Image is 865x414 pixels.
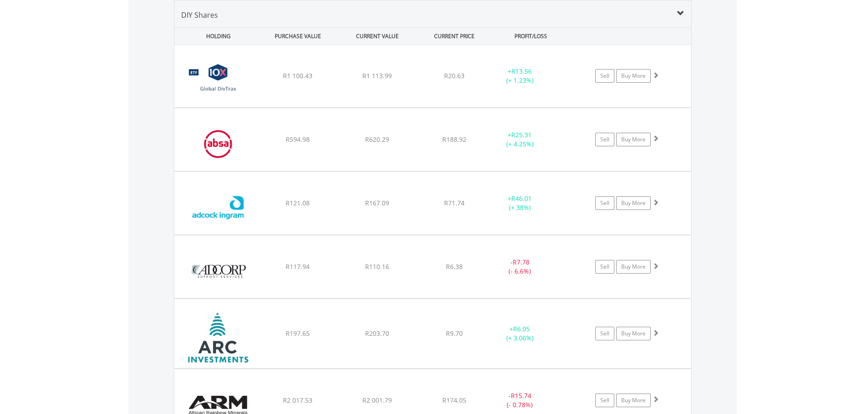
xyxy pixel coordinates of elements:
[365,262,389,271] span: R110.16
[444,199,465,207] span: R71.74
[616,327,651,340] a: Buy More
[286,135,310,144] span: R594.98
[511,194,532,203] span: R46.01
[362,396,392,404] span: R2 001.79
[486,391,554,409] div: - (- 0.78%)
[513,324,530,333] span: R6.05
[511,130,532,139] span: R25.31
[486,258,554,276] div: - (- 6.6%)
[486,130,554,149] div: + (+ 4.25%)
[339,28,416,45] div: CURRENT VALUE
[179,56,257,105] img: EQU.ZA.GLODIV.png
[286,199,310,207] span: R121.08
[511,67,532,75] span: R13.56
[486,67,554,85] div: + (+ 1.23%)
[362,71,392,80] span: R1 113.99
[442,135,466,144] span: R188.92
[444,71,465,80] span: R20.63
[492,28,570,45] div: PROFIT/LOSS
[283,396,312,404] span: R2 017.53
[616,69,651,83] a: Buy More
[365,199,389,207] span: R167.09
[286,262,310,271] span: R117.94
[486,194,554,212] div: + (+ 38%)
[616,394,651,407] a: Buy More
[181,10,218,20] span: DIY Shares
[486,324,554,343] div: + (+ 3.06%)
[595,260,614,274] a: Sell
[259,28,337,45] div: PURCHASE VALUE
[511,391,531,400] span: R15.74
[286,329,310,338] span: R197.65
[365,329,389,338] span: R203.70
[595,327,614,340] a: Sell
[513,258,529,266] span: R7.78
[365,135,389,144] span: R620.29
[446,262,463,271] span: R6.38
[179,310,257,366] img: EQU.ZA.AIL.png
[179,183,257,232] img: EQU.ZA.AIP.png
[442,396,466,404] span: R174.05
[595,133,614,146] a: Sell
[595,69,614,83] a: Sell
[595,394,614,407] a: Sell
[595,196,614,210] a: Sell
[616,260,651,274] a: Buy More
[446,329,463,338] span: R9.70
[283,71,312,80] span: R1 100.43
[616,133,651,146] a: Buy More
[616,196,651,210] a: Buy More
[179,120,257,169] img: EQU.ZA.ABG.png
[418,28,490,45] div: CURRENT PRICE
[179,247,257,296] img: EQU.ZA.ADR.png
[175,28,257,45] div: HOLDING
